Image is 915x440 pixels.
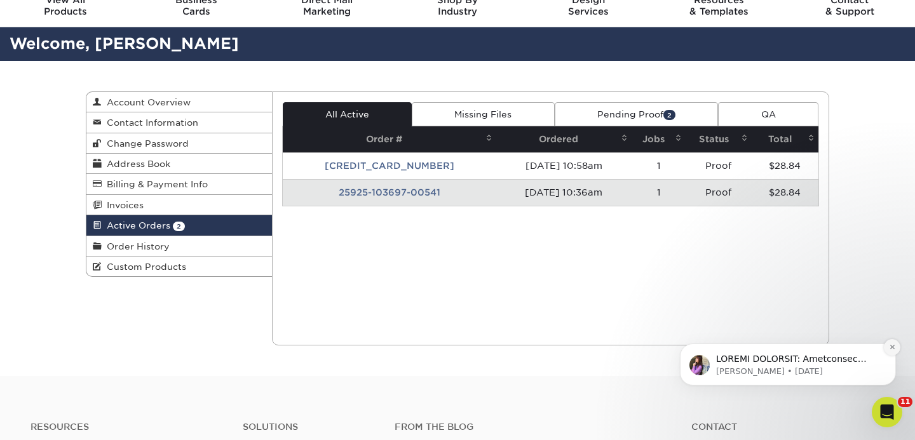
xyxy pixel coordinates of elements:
[19,85,235,127] div: message notification from Erica, 5d ago. ACTION REQUIRED: Primoprint Order 25924-105812-00541 Tha...
[102,200,144,210] span: Invoices
[283,179,496,206] td: 25925-103697-00541
[29,97,49,117] img: Profile image for Erica
[173,222,185,231] span: 2
[223,81,240,97] button: Dismiss notification
[872,397,902,427] iframe: Intercom live chat
[632,126,686,152] th: Jobs
[752,179,818,206] td: $28.84
[102,97,191,107] span: Account Overview
[412,102,555,126] a: Missing Files
[86,92,272,112] a: Account Overview
[283,126,496,152] th: Order #
[752,126,818,152] th: Total
[86,236,272,257] a: Order History
[686,126,752,152] th: Status
[283,102,412,126] a: All Active
[632,152,686,179] td: 1
[496,179,632,206] td: [DATE] 10:36am
[102,117,198,128] span: Contact Information
[102,241,170,251] span: Order History
[243,422,376,432] h4: Solutions
[395,422,658,432] h4: From the Blog
[86,133,272,154] a: Change Password
[55,107,219,119] p: Message from Erica, sent 5d ago
[86,215,272,236] a: Active Orders 2
[632,179,686,206] td: 1
[102,262,186,272] span: Custom Products
[30,422,224,432] h4: Resources
[102,179,208,189] span: Billing & Payment Info
[686,179,752,206] td: Proof
[752,152,818,179] td: $28.84
[102,138,189,149] span: Change Password
[496,152,632,179] td: [DATE] 10:58am
[686,152,752,179] td: Proof
[898,397,912,407] span: 11
[86,195,272,215] a: Invoices
[102,159,170,169] span: Address Book
[661,258,915,406] iframe: Intercom notifications message
[555,102,719,126] a: Pending Proof2
[86,257,272,276] a: Custom Products
[283,152,496,179] td: [CREDIT_CARD_NUMBER]
[691,422,884,432] a: Contact
[86,174,272,194] a: Billing & Payment Info
[663,110,675,119] span: 2
[718,102,818,126] a: QA
[86,112,272,133] a: Contact Information
[496,126,632,152] th: Ordered
[102,220,170,230] span: Active Orders
[86,154,272,174] a: Address Book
